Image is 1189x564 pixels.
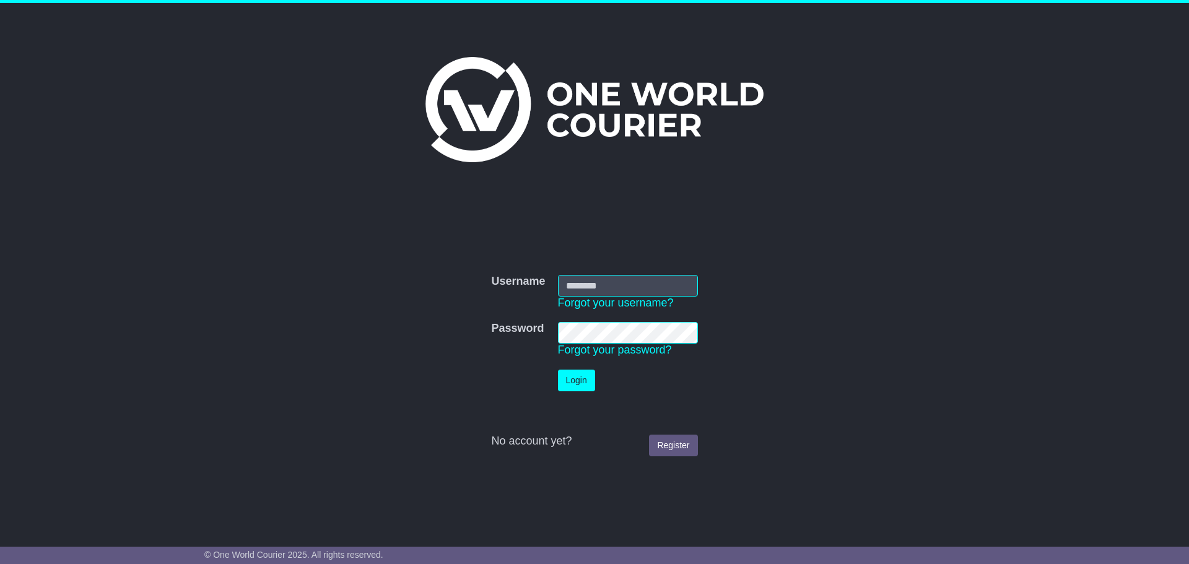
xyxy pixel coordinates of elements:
button: Login [558,370,595,391]
label: Password [491,322,544,336]
div: No account yet? [491,435,697,448]
img: One World [425,57,764,162]
label: Username [491,275,545,289]
a: Forgot your username? [558,297,674,309]
span: © One World Courier 2025. All rights reserved. [204,550,383,560]
a: Register [649,435,697,456]
a: Forgot your password? [558,344,672,356]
